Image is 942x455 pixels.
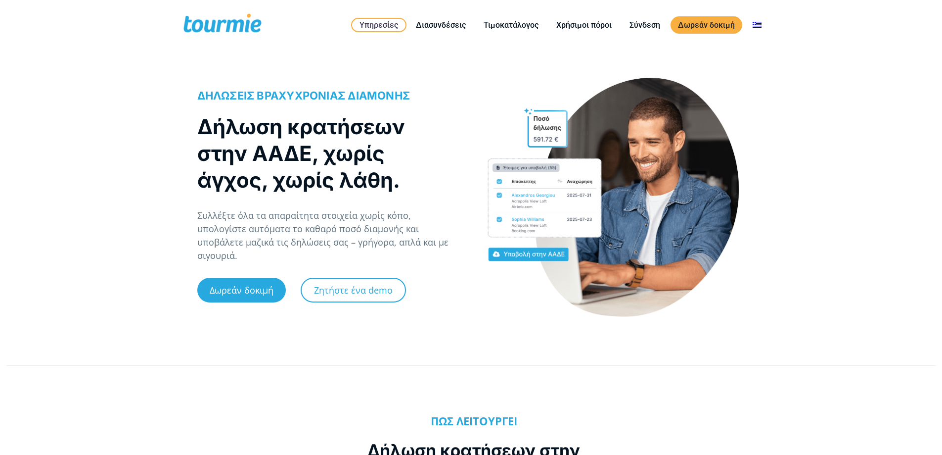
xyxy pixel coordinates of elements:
[351,18,406,32] a: Υπηρεσίες
[408,19,473,31] a: Διασυνδέσεις
[197,113,451,194] h1: Δήλωση κρατήσεων στην ΑΑΔΕ, χωρίς άγχος, χωρίς λάθη.
[549,19,619,31] a: Χρήσιμοι πόροι
[197,209,461,262] p: Συλλέξτε όλα τα απαραίτητα στοιχεία χωρίς κόπο, υπολογίστε αυτόματα το καθαρό ποσό διαμονής και υ...
[431,413,517,428] b: ΠΩΣ ΛΕΙΤΟΥΡΓΕΙ
[476,19,546,31] a: Τιμοκατάλογος
[301,278,406,303] a: Ζητήστε ένα demo
[622,19,668,31] a: Σύνδεση
[197,278,286,303] a: Δωρεάν δοκιμή
[671,16,742,34] a: Δωρεάν δοκιμή
[197,89,410,102] span: ΔΗΛΩΣΕΙΣ ΒΡΑΧΥΧΡΟΝΙΑΣ ΔΙΑΜΟΝΗΣ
